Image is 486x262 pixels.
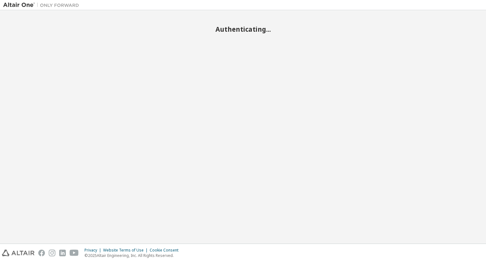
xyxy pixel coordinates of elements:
[150,248,182,253] div: Cookie Consent
[70,250,79,256] img: youtube.svg
[84,248,103,253] div: Privacy
[84,253,182,258] p: © 2025 Altair Engineering, Inc. All Rights Reserved.
[3,25,483,33] h2: Authenticating...
[103,248,150,253] div: Website Terms of Use
[3,2,82,8] img: Altair One
[38,250,45,256] img: facebook.svg
[59,250,66,256] img: linkedin.svg
[49,250,55,256] img: instagram.svg
[2,250,34,256] img: altair_logo.svg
